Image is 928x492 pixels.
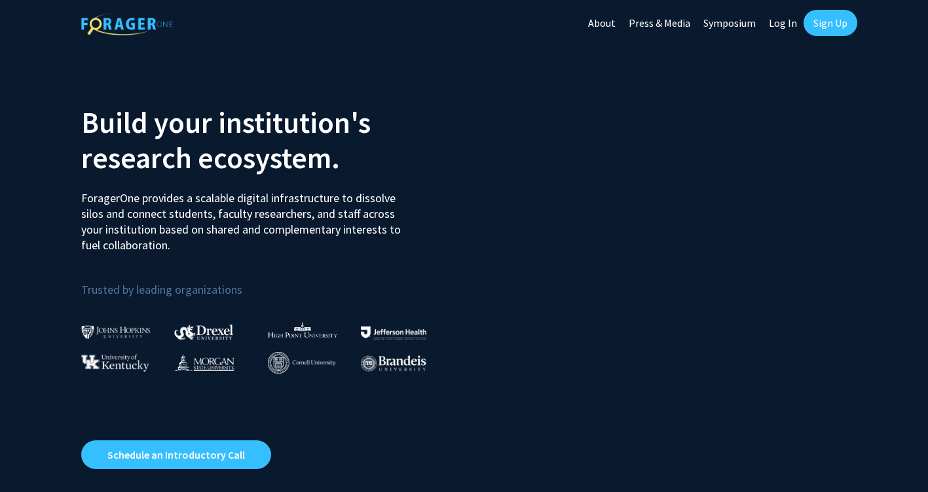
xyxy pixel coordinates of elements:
[81,264,455,300] p: Trusted by leading organizations
[81,105,455,175] h2: Build your institution's research ecosystem.
[81,354,149,372] img: University of Kentucky
[81,325,151,339] img: Johns Hopkins University
[804,10,857,36] a: Sign Up
[361,355,426,372] img: Brandeis University
[361,326,426,339] img: Thomas Jefferson University
[174,325,233,340] img: Drexel University
[81,181,410,253] p: ForagerOne provides a scalable digital infrastructure to dissolve silos and connect students, fac...
[268,322,337,338] img: High Point University
[174,354,234,371] img: Morgan State University
[268,352,336,374] img: Cornell University
[81,12,173,35] img: ForagerOne Logo
[81,440,271,469] a: Opens in a new tab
